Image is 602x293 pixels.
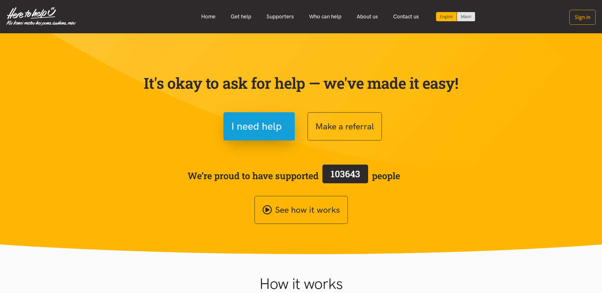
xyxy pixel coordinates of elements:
[386,10,427,23] a: Contact us
[223,112,295,140] button: I need help
[259,10,301,23] a: Supporters
[197,275,405,293] h1: How it works
[223,10,259,23] a: Get help
[331,168,360,180] span: 103643
[319,163,372,188] a: 103643
[231,118,282,134] span: I need help
[349,10,386,23] a: About us
[457,12,475,21] a: Switch to Te Reo Māori
[142,74,460,92] p: It's okay to ask for help — we've made it easy!
[436,12,457,21] div: Current language
[301,10,349,23] a: Who can help
[194,10,223,23] a: Home
[308,112,382,140] button: Make a referral
[569,10,596,25] button: Sign in
[436,12,475,21] div: Language toggle
[6,7,76,26] img: Home
[188,163,400,188] span: We’re proud to have supported people
[255,196,348,224] a: See how it works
